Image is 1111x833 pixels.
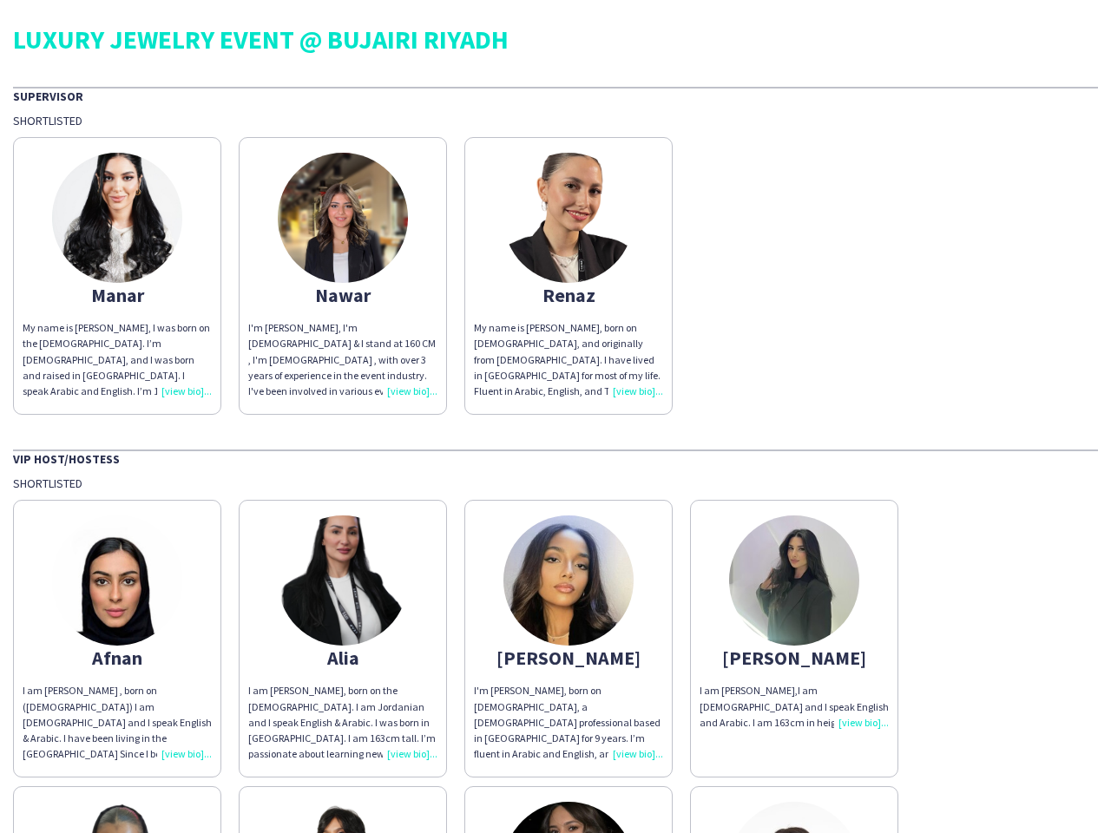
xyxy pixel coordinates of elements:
img: thumb-3c9595b0-ac92-4f50-93ea-45b538f9abe7.png [503,153,634,283]
div: VIP Host/Hostess [13,449,1098,467]
img: thumb-168545513864760122c98fb.jpeg [52,153,182,283]
div: My name is [PERSON_NAME], born on [DEMOGRAPHIC_DATA], and originally from [DEMOGRAPHIC_DATA]. I h... [474,320,663,399]
div: I'm [PERSON_NAME], I'm [DEMOGRAPHIC_DATA] & I stand at 160 CM , I'm [DEMOGRAPHIC_DATA] , with ove... [248,320,437,399]
div: LUXURY JEWELRY EVENT @ BUJAIRI RIYADH [13,26,1098,52]
div: I'm [PERSON_NAME], born on [DEMOGRAPHIC_DATA], a [DEMOGRAPHIC_DATA] professional based in [GEOGRA... [474,683,663,762]
div: [PERSON_NAME] [700,650,889,666]
img: thumb-672cc9d91a819.jpeg [52,515,182,646]
div: I am [PERSON_NAME] , born on ([DEMOGRAPHIC_DATA]) I am [DEMOGRAPHIC_DATA] and I speak English & A... [23,683,212,762]
img: thumb-3663157b-f9fb-499f-a17b-6a5f34ee0f0d.png [278,515,408,646]
div: Alia [248,650,437,666]
div: Manar [23,287,212,303]
div: I am [PERSON_NAME], born on the [DEMOGRAPHIC_DATA]. I am Jordanian and I speak English & Arabic. ... [248,683,437,762]
div: Afnan [23,650,212,666]
div: Nawar [248,287,437,303]
div: [PERSON_NAME] [474,650,663,666]
div: My name is [PERSON_NAME], I was born on the [DEMOGRAPHIC_DATA]. I’m [DEMOGRAPHIC_DATA], and I was... [23,320,212,399]
div: Shortlisted [13,113,1098,128]
img: thumb-66d6ceaa10451.jpeg [729,515,859,646]
div: I am [PERSON_NAME],I am [DEMOGRAPHIC_DATA] and I speak English and Arabic. I am 163cm in height. [700,683,889,731]
div: Renaz [474,287,663,303]
div: Shortlisted [13,476,1098,491]
div: Supervisor [13,87,1098,104]
img: thumb-6559779abb9d4.jpeg [503,515,634,646]
img: thumb-5fe4c9c4-c4ea-4142-82bd-73c40865bd87.jpg [278,153,408,283]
